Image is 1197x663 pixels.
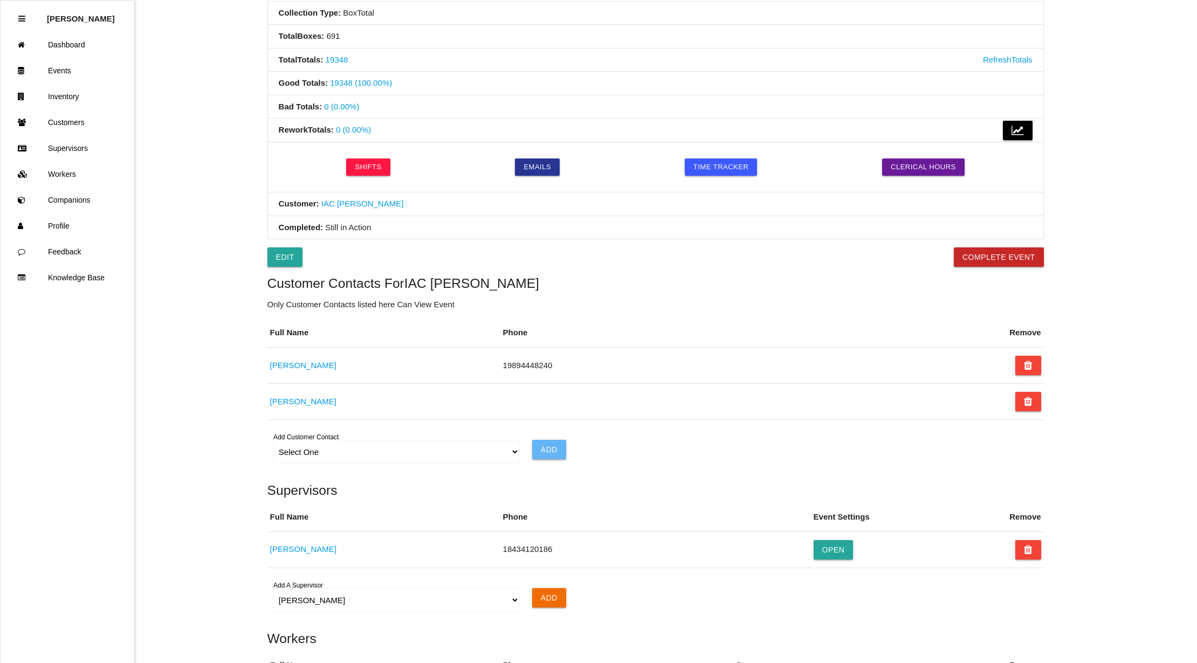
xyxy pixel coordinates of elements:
a: 0 (0.00%) [336,125,371,134]
b: Bad Totals : [279,102,322,111]
th: Full Name [267,503,500,531]
li: Box Total [268,2,1043,25]
a: [PERSON_NAME] [270,361,336,370]
a: 0 (0.00%) [324,102,359,111]
b: Collection Type: [279,8,341,17]
a: Emails [515,158,560,176]
div: Close [18,6,25,32]
a: Clerical Hours [882,158,965,176]
b: Total Totals : [279,55,324,64]
b: Total Boxes : [279,31,325,40]
a: Edit [267,247,303,267]
a: Feedback [1,239,134,265]
a: [PERSON_NAME] [270,544,336,554]
button: Open [814,540,854,560]
a: Shifts [346,158,390,176]
label: Add Customer Contact [273,432,339,442]
a: 19348 [326,55,348,64]
p: Only Customer Contacts listed here Can View Event [267,299,1044,311]
a: 19348 (100.00%) [330,78,392,87]
a: Knowledge Base [1,265,134,291]
td: 19894448240 [500,347,966,383]
b: Rework Totals : [279,125,334,134]
h5: Customer Contacts For IAC [PERSON_NAME] [267,276,1044,291]
th: Event Settings [811,503,957,531]
a: Inventory [1,84,134,109]
td: 18434120186 [500,531,811,568]
th: Remove [1007,319,1043,347]
a: Events [1,58,134,84]
button: Complete Event [954,247,1044,267]
b: Completed: [279,223,324,232]
a: Workers [1,161,134,187]
th: Phone [500,319,966,347]
th: Phone [500,503,811,531]
a: Supervisors [1,135,134,161]
a: Companions [1,187,134,213]
th: Full Name [267,319,500,347]
input: Add [532,588,566,607]
li: Still in Action [268,216,1043,239]
a: IAC [PERSON_NAME] [321,199,404,208]
b: Good Totals : [279,78,328,87]
a: Time Tracker [685,158,758,176]
h5: Workers [267,631,1044,646]
a: Profile [1,213,134,239]
p: Rosie Blandino [47,6,115,23]
h5: Supervisors [267,483,1044,498]
a: [PERSON_NAME] [270,397,336,406]
b: Customer: [279,199,319,208]
a: Customers [1,109,134,135]
a: Refresh Totals [983,54,1033,66]
a: Dashboard [1,32,134,58]
th: Remove [1007,503,1043,531]
label: Add A Supervisor [273,581,323,590]
li: 691 [268,25,1043,49]
input: Add [532,440,566,459]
